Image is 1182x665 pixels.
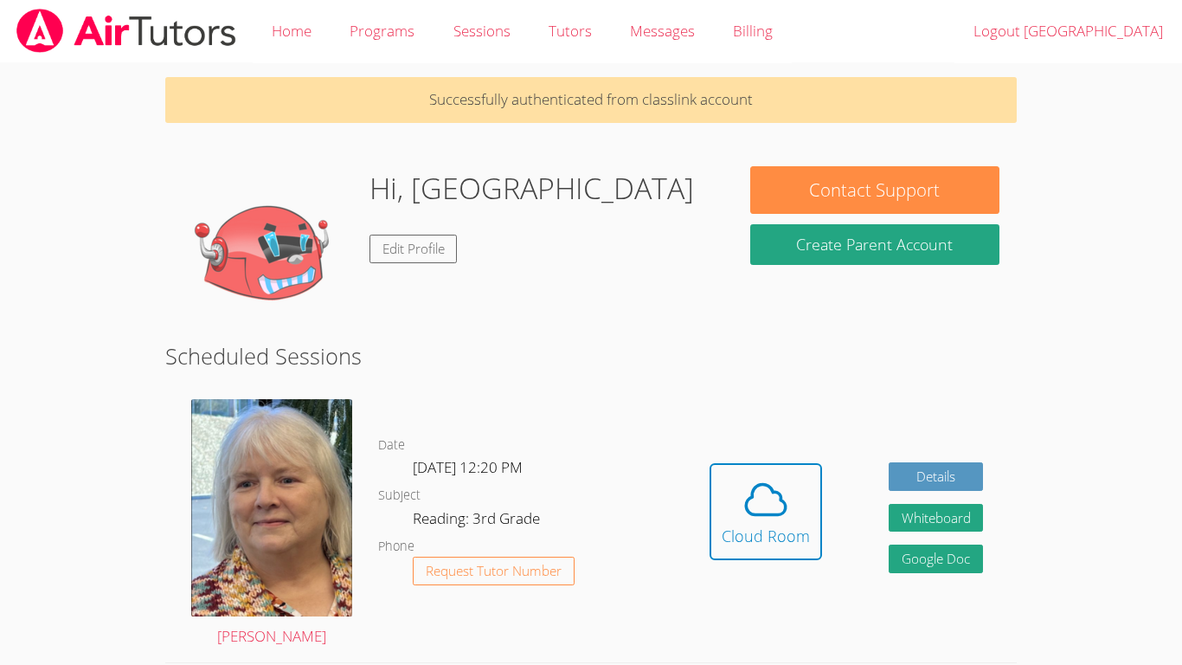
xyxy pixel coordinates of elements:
[191,399,352,617] img: Screen%20Shot%202022-10-08%20at%202.27.06%20PM.png
[710,463,822,560] button: Cloud Room
[369,235,458,263] a: Edit Profile
[191,399,352,649] a: [PERSON_NAME]
[165,339,1017,372] h2: Scheduled Sessions
[722,524,810,548] div: Cloud Room
[369,166,694,210] h1: Hi, [GEOGRAPHIC_DATA]
[165,77,1017,123] p: Successfully authenticated from classlink account
[413,557,575,585] button: Request Tutor Number
[378,435,405,456] dt: Date
[630,21,695,41] span: Messages
[889,545,984,573] a: Google Doc
[413,457,523,477] span: [DATE] 12:20 PM
[750,224,999,265] button: Create Parent Account
[378,536,414,558] dt: Phone
[378,485,421,507] dt: Subject
[413,507,543,536] dd: Reading: 3rd Grade
[183,166,356,339] img: default.png
[889,504,984,533] button: Whiteboard
[15,9,238,53] img: airtutors_banner-c4298cdbf04f3fff15de1276eac7730deb9818008684d7c2e4769d2f7ddbe033.png
[889,462,984,491] a: Details
[750,166,999,214] button: Contact Support
[426,565,562,578] span: Request Tutor Number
